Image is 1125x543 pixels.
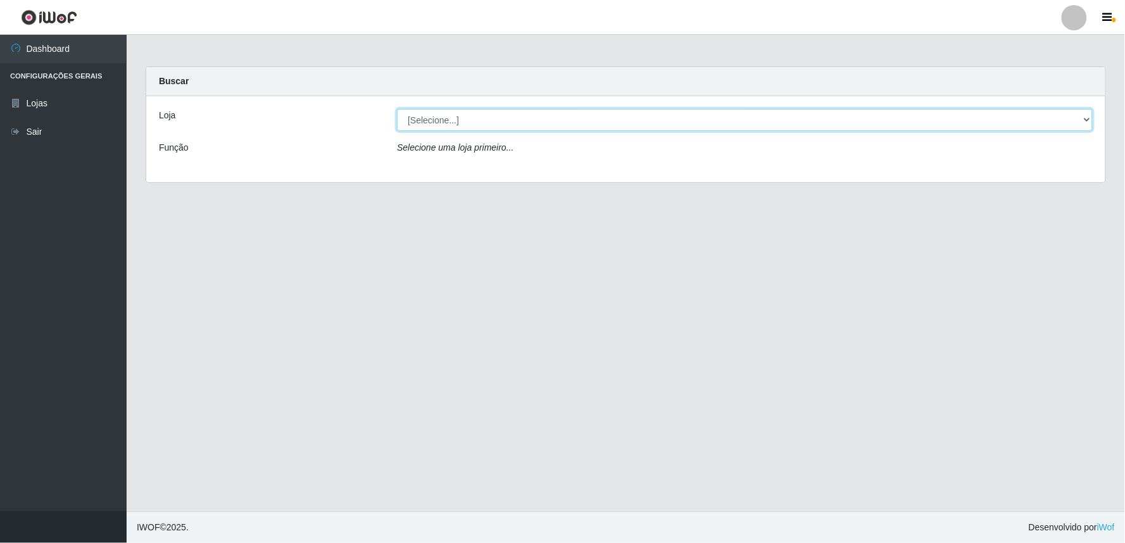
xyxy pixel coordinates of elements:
[397,142,513,153] i: Selecione uma loja primeiro...
[159,141,189,154] label: Função
[21,9,77,25] img: CoreUI Logo
[137,521,189,534] span: © 2025 .
[1029,521,1115,534] span: Desenvolvido por
[137,522,160,532] span: IWOF
[159,109,175,122] label: Loja
[1097,522,1115,532] a: iWof
[159,76,189,86] strong: Buscar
